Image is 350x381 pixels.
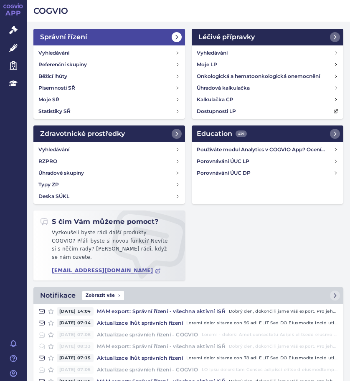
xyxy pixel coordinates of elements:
a: Porovnávání ÚUC DP [193,167,342,179]
h4: Moje SŘ [38,95,59,104]
a: Kalkulačka CP [193,94,342,105]
h4: Porovnávání ÚUC LP [197,157,333,165]
h4: Aktualizace lhůt správních řízení [94,354,186,362]
a: Onkologická a hematoonkologická onemocnění [193,70,342,82]
h4: RZPRO [38,157,57,165]
a: Referenční skupiny [35,59,183,70]
a: Úhradové skupiny [35,167,183,179]
a: [EMAIL_ADDRESS][DOMAIN_NAME] [52,268,161,274]
h2: Správní řízení [40,32,87,42]
h4: Deska SÚKL [38,192,69,201]
span: [DATE] 07:08 [57,331,94,339]
a: Education439 [192,125,343,142]
p: Vyzkoušeli byste rádi další produkty COGVIO? Přáli byste si novou funkci? Nevíte si s něčím rady?... [40,229,178,265]
h4: Dostupnosti LP [197,107,236,115]
h4: Kalkulačka CP [197,95,233,104]
h4: MAM export: Správní řízení - všechna aktivní ISŘ [94,307,229,316]
a: Moje LP [193,59,342,70]
h4: Porovnávání ÚUC DP [197,169,333,177]
h2: Léčivé přípravky [198,32,255,42]
a: Deska SÚKL [35,190,183,202]
a: RZPRO [35,155,183,167]
a: Dostupnosti LP [193,105,342,117]
a: Typy ZP [35,179,183,190]
h2: Notifikace [40,291,76,301]
a: Úhradová kalkulačka [193,82,342,94]
p: Loremi dolor sitame con 78 adi ELIT Sed DO Eiusmodte Incid utlab Etdolo Magnaal ENIMA860688/0570 ... [186,354,338,362]
h4: Vyhledávání [38,49,69,57]
h4: Onkologická a hematoonkologická onemocnění [197,72,320,80]
span: Zobrazit vše [82,291,124,300]
span: 439 [236,130,247,137]
a: Moje SŘ [35,94,183,105]
h4: Vyhledávání [197,49,228,57]
h2: COGVIO [33,5,343,17]
span: [DATE] 07:14 [57,319,94,327]
h4: Vyhledávání [38,145,69,154]
span: [DATE] 07:05 [57,366,94,374]
span: [DATE] 14:04 [57,307,94,316]
h4: MAM export: Správní řízení - všechna aktivní ISŘ [94,342,229,351]
h4: Aktualizace lhůt správních řízení [94,319,186,327]
h4: Typy ZP [38,180,59,189]
h2: Zdravotnické prostředky [40,129,125,139]
h4: Moje LP [197,60,217,69]
h4: Referenční skupiny [38,60,87,69]
a: Léčivé přípravky [192,29,343,45]
h4: Písemnosti SŘ [38,84,75,92]
h4: Aktualizace správních řízení - COGVIO [94,366,202,374]
span: [DATE] 07:15 [57,354,94,362]
a: Běžící lhůty [35,70,183,82]
a: Používáte modul Analytics v COGVIO App? Oceníme Vaši zpětnou vazbu! [193,144,342,155]
a: Písemnosti SŘ [35,82,183,94]
a: Vyhledávání [193,47,342,59]
a: Statistiky SŘ [35,105,183,117]
p: Dobrý den, dokončili jsme Váš export. Pro jeho stažení klikněte na následující odkaz: Stáhnout ex... [229,307,338,316]
a: Správní řízení [33,29,185,45]
p: Loremi dolor sitame con 96 adi ELIT Sed DO Eiusmodte Incid utlab Etdolo Magnaal ENIMA111860/2901 ... [186,319,338,327]
h4: Úhradová kalkulačka [197,84,250,92]
p: Dobrý den, dokončili jsme Váš export. Pro jeho stažení klikněte na následující odkaz: Stáhnout ex... [229,342,338,351]
a: Porovnávání ÚUC LP [193,155,342,167]
span: [DATE] 08:33 [57,342,94,351]
a: Zdravotnické prostředky [33,125,185,142]
a: Vyhledávání [35,144,183,155]
h2: Education [197,129,247,139]
h2: S čím Vám můžeme pomoct? [40,217,159,226]
h4: Běžící lhůty [38,72,67,80]
p: LO Ipsu dolorsitam Consec adipisci elitse d eiusmodtemp inci utlab? Etdolor ma ali e Adminimve qu... [202,366,338,374]
a: Vyhledávání [35,47,183,59]
h4: Úhradové skupiny [38,169,84,177]
h4: Používáte modul Analytics v COGVIO App? Oceníme Vaši zpětnou vazbu! [197,145,333,154]
h4: Statistiky SŘ [38,107,71,115]
h4: Aktualizace správních řízení - COGVIO [94,331,202,339]
a: NotifikaceZobrazit vše [33,287,343,304]
p: Loremi - dolorsi Amet consectetu Adipis elitsedd eiusmo t incididuntu labo etdol? Magnaal en adm ... [202,331,338,339]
